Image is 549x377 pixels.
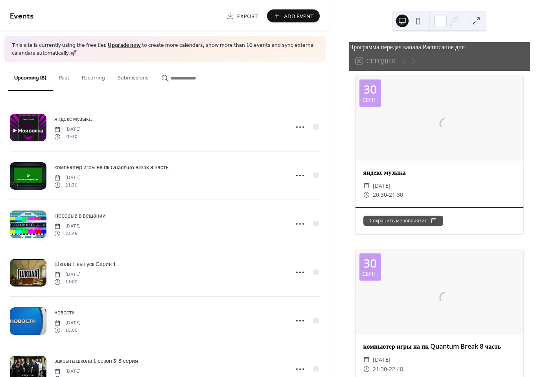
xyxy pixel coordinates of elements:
[111,62,155,90] button: Submissions
[363,181,370,190] div: ​
[349,42,530,52] div: Программа передач канала Расписание дня
[76,62,111,90] button: Recurring
[54,230,81,237] span: 23:46
[108,40,141,51] a: Upgrade now
[54,309,75,317] span: новости
[356,342,523,351] div: компьютер игры на пк Quantum Break 8 часть
[363,355,370,364] div: ​
[389,190,403,200] span: 21:30
[363,190,370,200] div: ​
[389,364,403,374] span: 22:48
[363,83,377,95] div: 30
[54,327,81,334] span: 15:00
[54,174,81,181] span: [DATE]
[10,9,34,24] span: Events
[362,271,378,277] div: сент.
[54,163,168,172] a: компьютер игры на пк Quantum Break 8 часть
[54,181,81,188] span: 21:30
[54,271,81,278] span: [DATE]
[387,190,389,200] span: -
[54,133,81,140] span: 20:30
[373,190,387,200] span: 20:30
[54,320,81,327] span: [DATE]
[267,9,320,22] button: Add Event
[373,364,387,374] span: 21:30
[373,181,391,190] span: [DATE]
[54,126,81,133] span: [DATE]
[54,211,105,220] a: Перерыв в вещании
[54,357,138,366] a: закрыта школа 1 сезон 3-5 серия
[362,97,378,103] div: сент.
[363,364,370,374] div: ​
[54,223,81,230] span: [DATE]
[54,357,138,366] span: закрыта школа 1 сезон 3-5 серия
[54,115,92,124] a: яндекс музыка
[356,168,523,177] div: яндекс музыка
[54,278,81,285] span: 11:00
[54,308,75,317] a: новости
[53,62,76,90] button: Past
[54,212,105,220] span: Перерыв в вещании
[54,164,168,172] span: компьютер игры на пк Quantum Break 8 часть
[284,12,314,20] span: Add Event
[54,260,116,269] a: Школа 1 выпуск Серия 1
[8,62,53,91] button: Upcoming (8)
[12,42,318,57] span: This site is currently using the free tier. to create more calendars, show more than 10 events an...
[220,9,264,22] a: Export
[373,355,391,364] span: [DATE]
[54,368,81,375] span: [DATE]
[363,257,377,269] div: 30
[387,364,389,374] span: -
[363,216,443,226] button: Сохранить мероприятие
[237,12,258,20] span: Export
